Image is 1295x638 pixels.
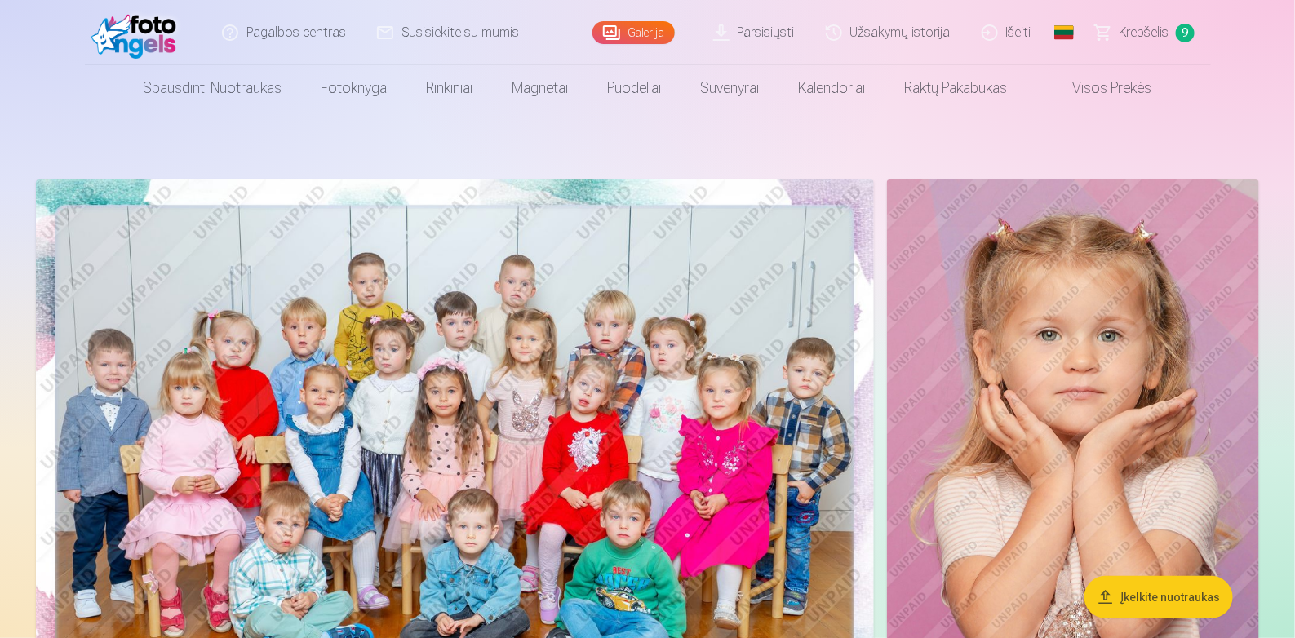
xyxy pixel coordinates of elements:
img: /fa2 [91,7,185,59]
a: Spausdinti nuotraukas [124,65,302,111]
a: Magnetai [493,65,588,111]
a: Raktų pakabukas [885,65,1027,111]
a: Kalendoriai [779,65,885,111]
button: Įkelkite nuotraukas [1084,576,1233,618]
a: Puodeliai [588,65,681,111]
span: 9 [1176,24,1195,42]
a: Visos prekės [1027,65,1172,111]
a: Galerija [592,21,675,44]
a: Rinkiniai [407,65,493,111]
a: Fotoknyga [302,65,407,111]
span: Krepšelis [1120,23,1169,42]
a: Suvenyrai [681,65,779,111]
